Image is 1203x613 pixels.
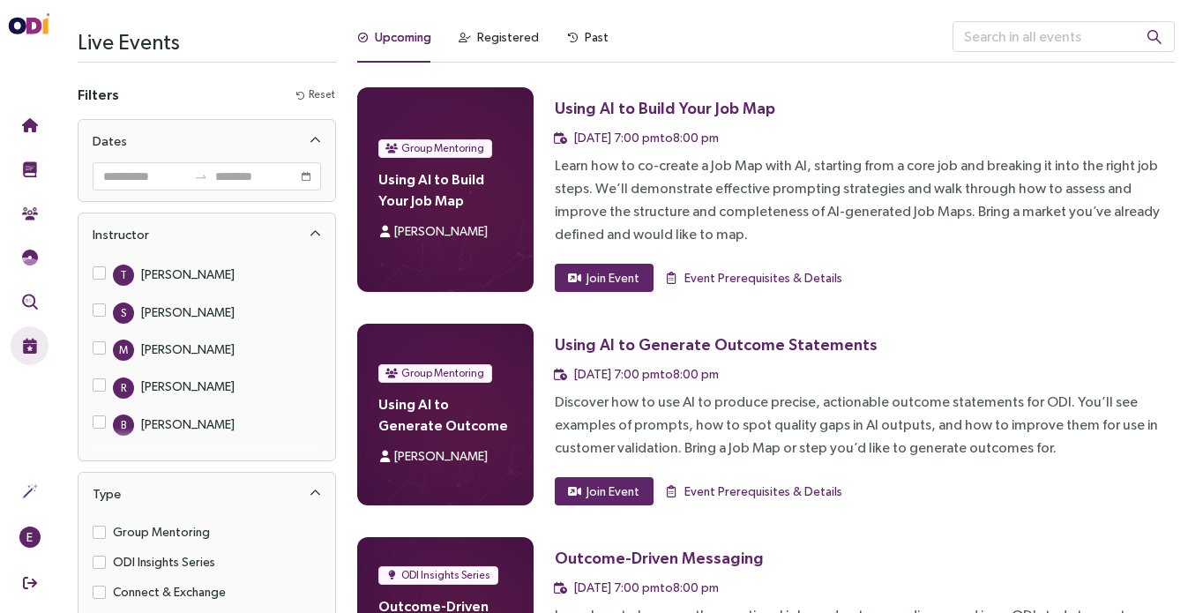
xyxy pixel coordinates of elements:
[664,264,843,292] button: Event Prerequisites & Details
[106,582,233,602] span: Connect & Exchange
[106,522,217,542] span: Group Mentoring
[664,477,843,505] button: Event Prerequisites & Details
[684,482,842,501] span: Event Prerequisites & Details
[121,303,126,324] span: S
[22,483,38,499] img: Actions
[555,547,764,569] div: Outcome-Driven Messaging
[141,303,235,322] div: [PERSON_NAME]
[555,333,878,355] div: Using AI to Generate Outcome Statements
[394,224,488,238] span: [PERSON_NAME]
[585,27,609,47] div: Past
[78,120,335,162] div: Dates
[587,482,639,501] span: Join Event
[93,131,127,152] div: Dates
[120,265,127,286] span: T
[78,473,335,515] div: Type
[574,131,719,145] span: [DATE] 7:00 pm to 8:00 pm
[378,393,512,436] h4: Using AI to Generate Outcome Statements
[106,552,222,572] span: ODI Insights Series
[375,27,431,47] div: Upcoming
[93,483,121,505] div: Type
[121,415,126,436] span: B
[22,250,38,265] img: JTBD Needs Framework
[11,150,49,189] button: Training
[555,477,654,505] button: Join Event
[574,580,719,594] span: [DATE] 7:00 pm to 8:00 pm
[22,294,38,310] img: Outcome Validation
[11,472,49,511] button: Actions
[401,364,484,382] span: Group Mentoring
[119,340,128,361] span: M
[555,264,654,292] button: Join Event
[309,86,335,103] span: Reset
[78,213,335,256] div: Instructor
[11,106,49,145] button: Home
[11,564,49,602] button: Sign Out
[141,340,235,359] div: [PERSON_NAME]
[78,84,119,105] h4: Filters
[141,265,235,284] div: [PERSON_NAME]
[78,21,336,62] h3: Live Events
[141,415,235,434] div: [PERSON_NAME]
[401,566,490,584] span: ODI Insights Series
[22,338,38,354] img: Live Events
[11,518,49,557] button: E
[574,367,719,381] span: [DATE] 7:00 pm to 8:00 pm
[1147,29,1162,45] span: search
[11,326,49,365] button: Live Events
[401,139,484,157] span: Group Mentoring
[394,449,488,463] span: [PERSON_NAME]
[11,194,49,233] button: Community
[26,527,33,548] span: E
[141,377,235,396] div: [PERSON_NAME]
[11,282,49,321] button: Outcome Validation
[587,268,639,288] span: Join Event
[555,97,775,119] div: Using AI to Build Your Job Map
[121,378,126,399] span: R
[953,21,1175,52] input: Search in all events
[22,161,38,177] img: Training
[295,86,336,104] button: Reset
[93,224,149,245] div: Instructor
[1132,21,1177,52] button: search
[194,169,208,183] span: to
[194,169,208,183] span: swap-right
[11,238,49,277] button: Needs Framework
[378,168,512,211] h4: Using AI to Build Your Job Map
[684,268,842,288] span: Event Prerequisites & Details
[477,27,539,47] div: Registered
[22,206,38,221] img: Community
[555,154,1175,246] div: Learn how to co-create a Job Map with AI, starting from a core job and breaking it into the right...
[555,391,1175,460] div: Discover how to use AI to produce precise, actionable outcome statements for ODI. You’ll see exam...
